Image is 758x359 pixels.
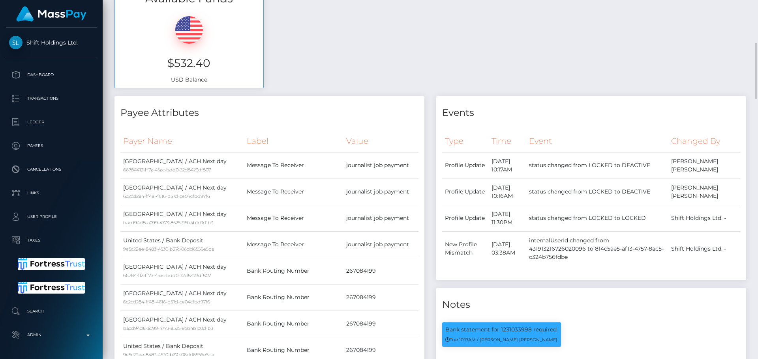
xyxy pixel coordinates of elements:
[668,231,740,266] td: Shift Holdings Ltd. -
[120,284,244,311] td: [GEOGRAPHIC_DATA] / ACH Next day
[526,205,668,231] td: status changed from LOCKED to LOCKED
[6,231,97,250] a: Taxes
[115,6,263,88] div: USD Balance
[244,205,343,231] td: Message To Receiver
[489,152,526,179] td: [DATE] 10:17AM
[244,311,343,337] td: Bank Routing Number
[343,152,418,179] td: journalist job payment
[123,273,211,278] small: 66784412-ff7a-45ac-bdd0-32d8423df807
[9,164,94,175] p: Cancellations
[6,325,97,345] a: Admin
[343,284,418,311] td: 267084199
[442,231,489,266] td: New Profile Mismatch
[123,193,210,199] small: 6c2cd284-ff48-4616-b57d-ce04cfbd97f6
[16,6,86,22] img: MassPay Logo
[244,231,343,258] td: Message To Receiver
[6,207,97,227] a: User Profile
[120,311,244,337] td: [GEOGRAPHIC_DATA] / ACH Next day
[442,205,489,231] td: Profile Update
[343,311,418,337] td: 267084199
[6,160,97,179] a: Cancellations
[120,231,244,258] td: United States / Bank Deposit
[489,231,526,266] td: [DATE] 03:38AM
[120,152,244,179] td: [GEOGRAPHIC_DATA] / ACH Next day
[343,179,418,205] td: journalist job payment
[668,205,740,231] td: Shift Holdings Ltd. -
[120,106,418,120] h4: Payee Attributes
[6,112,97,132] a: Ledger
[668,152,740,179] td: [PERSON_NAME] [PERSON_NAME]
[442,298,740,312] h4: Notes
[442,179,489,205] td: Profile Update
[9,329,94,341] p: Admin
[123,220,213,225] small: bacd94d8-a099-4773-8525-95b4b1c0d1b3
[343,258,418,284] td: 267084199
[9,140,94,152] p: Payees
[6,65,97,85] a: Dashboard
[123,246,214,252] small: 9e5c29ee-8483-4530-b27c-06dd6556e5ba
[18,282,85,294] img: Fortress Trust
[123,326,213,331] small: bacd94d8-a099-4773-8525-95b4b1c0d1b3
[120,179,244,205] td: [GEOGRAPHIC_DATA] / ACH Next day
[123,299,210,305] small: 6c2cd284-ff48-4616-b57d-ce04cfbd97f6
[526,130,668,152] th: Event
[6,39,97,46] span: Shift Holdings Ltd.
[244,152,343,179] td: Message To Receiver
[526,179,668,205] td: status changed from LOCKED to DEACTIVE
[244,284,343,311] td: Bank Routing Number
[6,183,97,203] a: Links
[442,130,489,152] th: Type
[9,187,94,199] p: Links
[489,130,526,152] th: Time
[343,205,418,231] td: journalist job payment
[120,258,244,284] td: [GEOGRAPHIC_DATA] / ACH Next day
[9,305,94,317] p: Search
[9,93,94,104] p: Transactions
[120,130,244,152] th: Payer Name
[343,130,418,152] th: Value
[121,56,257,71] h3: $532.40
[123,167,211,173] small: 66784412-ff7a-45ac-bdd0-32d8423df807
[489,205,526,231] td: [DATE] 11:30PM
[668,130,740,152] th: Changed By
[526,231,668,266] td: internalUserId changed from 431913216726020096 to 814c5ae5-af13-4757-8ac5-c324b756fdbe
[18,258,85,270] img: Fortress Trust
[244,130,343,152] th: Label
[244,179,343,205] td: Message To Receiver
[175,16,203,44] img: USD.png
[6,301,97,321] a: Search
[9,234,94,246] p: Taxes
[9,36,23,49] img: Shift Holdings Ltd.
[442,152,489,179] td: Profile Update
[526,152,668,179] td: status changed from LOCKED to DEACTIVE
[9,211,94,223] p: User Profile
[668,179,740,205] td: [PERSON_NAME] [PERSON_NAME]
[9,116,94,128] p: Ledger
[123,352,214,357] small: 9e5c29ee-8483-4530-b27c-06dd6556e5ba
[120,205,244,231] td: [GEOGRAPHIC_DATA] / ACH Next day
[343,231,418,258] td: journalist job payment
[442,106,740,120] h4: Events
[6,136,97,156] a: Payees
[9,69,94,81] p: Dashboard
[244,258,343,284] td: Bank Routing Number
[445,326,558,334] p: Bank statement for 1231033998 required.
[489,179,526,205] td: [DATE] 10:16AM
[445,337,557,342] small: Tue 10:17AM / [PERSON_NAME] [PERSON_NAME]
[6,89,97,108] a: Transactions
